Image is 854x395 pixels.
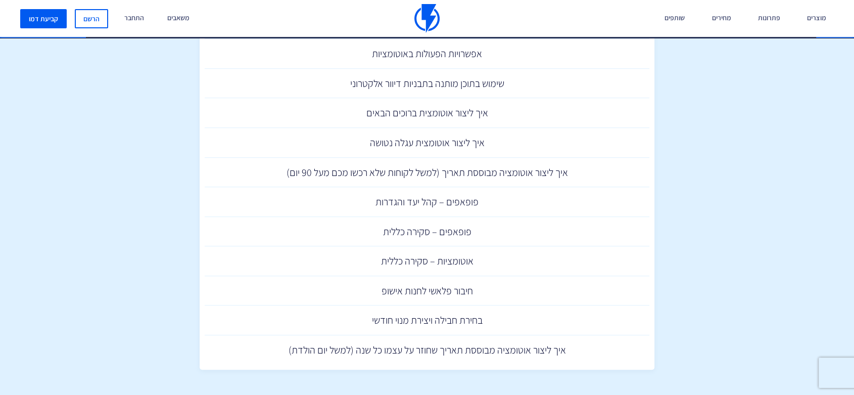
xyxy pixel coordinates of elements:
[205,69,649,99] a: שימוש בתוכן מותנה בתבניות דיוור אלקטרוני
[205,276,649,306] a: חיבור פלאשי לחנות אישופ
[205,217,649,247] a: פופאפים – סקירה כללית
[205,158,649,188] a: איך ליצור אוטומציה מבוססת תאריך (למשל לקוחות שלא רכשו מכם מעל 90 יום)
[205,98,649,128] a: איך ליצור אוטומצית ברוכים הבאים
[205,187,649,217] a: פופאפים – קהל יעד והגדרות
[205,335,649,365] a: איך ליצור אוטומציה מבוססת תאריך שחוזר על עצמו כל שנה (למשל יום הולדת)
[205,39,649,69] a: אפשרויות הפעולות באוטומציות
[20,9,67,28] a: קביעת דמו
[205,128,649,158] a: איך ליצור אוטומצית עגלה נטושה
[205,246,649,276] a: אוטומציות – סקירה כללית
[205,305,649,335] a: בחירת חבילה ויצירת מנוי חודשי
[75,9,108,28] a: הרשם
